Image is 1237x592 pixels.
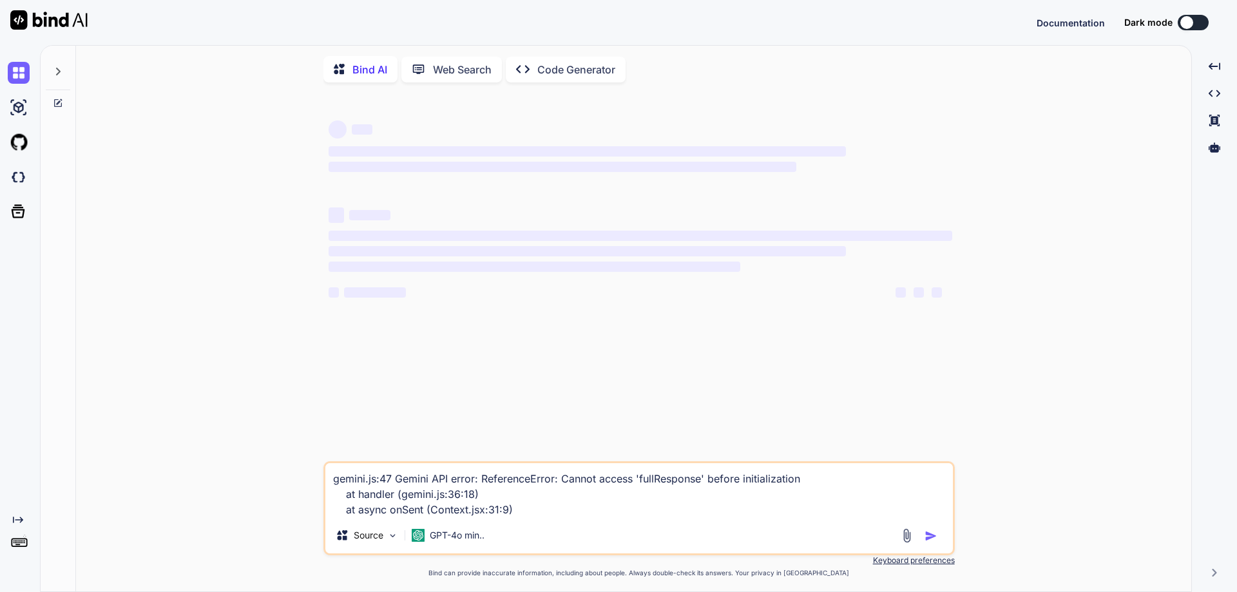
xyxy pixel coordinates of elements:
[329,246,846,256] span: ‌
[344,287,406,298] span: ‌
[10,10,88,30] img: Bind AI
[329,120,347,138] span: ‌
[537,62,615,77] p: Code Generator
[329,262,740,272] span: ‌
[329,287,339,298] span: ‌
[896,287,906,298] span: ‌
[8,166,30,188] img: darkCloudIdeIcon
[1037,16,1105,30] button: Documentation
[387,530,398,541] img: Pick Models
[352,62,387,77] p: Bind AI
[8,131,30,153] img: githubLight
[329,231,952,241] span: ‌
[899,528,914,543] img: attachment
[329,146,846,157] span: ‌
[1124,16,1173,29] span: Dark mode
[8,62,30,84] img: chat
[8,97,30,119] img: ai-studio
[914,287,924,298] span: ‌
[412,529,425,542] img: GPT-4o mini
[925,530,937,542] img: icon
[1037,17,1105,28] span: Documentation
[354,529,383,542] p: Source
[329,162,796,172] span: ‌
[433,62,492,77] p: Web Search
[349,210,390,220] span: ‌
[323,555,955,566] p: Keyboard preferences
[329,207,344,223] span: ‌
[323,568,955,578] p: Bind can provide inaccurate information, including about people. Always double-check its answers....
[352,124,372,135] span: ‌
[430,529,484,542] p: GPT-4o min..
[325,463,953,517] textarea: gemini.js:47 Gemini API error: ReferenceError: Cannot access 'fullResponse' before initialization...
[932,287,942,298] span: ‌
